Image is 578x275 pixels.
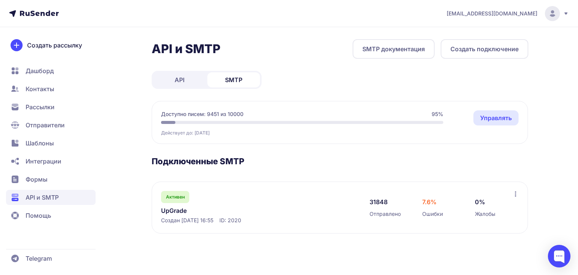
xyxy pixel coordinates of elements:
[27,41,82,50] span: Создать рассылку
[219,217,241,224] span: ID: 2020
[26,139,54,148] span: Шаблоны
[152,41,221,57] h2: API и SMTP
[26,193,59,202] span: API и SMTP
[153,72,206,87] a: API
[26,66,54,75] span: Дашборд
[432,110,443,118] span: 95%
[166,194,185,200] span: Активен
[422,210,443,218] span: Ошибки
[161,130,210,136] span: Действует до: [DATE]
[161,206,315,215] a: UpGrade
[353,39,435,59] a: SMTP документация
[422,197,437,206] span: 7.6%
[207,72,260,87] a: SMTP
[26,211,51,220] span: Помощь
[175,75,184,84] span: API
[370,197,388,206] span: 31848
[161,217,213,224] span: Создан [DATE] 16:55
[447,10,537,17] span: [EMAIL_ADDRESS][DOMAIN_NAME]
[152,156,528,167] h3: Подключенные SMTP
[26,84,54,93] span: Контакты
[26,121,65,130] span: Отправители
[225,75,242,84] span: SMTP
[475,210,495,218] span: Жалобы
[26,102,55,112] span: Рассылки
[26,254,52,263] span: Telegram
[473,110,519,125] a: Управлять
[441,39,528,59] button: Создать подключение
[26,175,47,184] span: Формы
[161,110,243,118] span: Доступно писем: 9451 из 10000
[370,210,401,218] span: Отправлено
[26,157,61,166] span: Интеграции
[475,197,485,206] span: 0%
[6,251,96,266] a: Telegram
